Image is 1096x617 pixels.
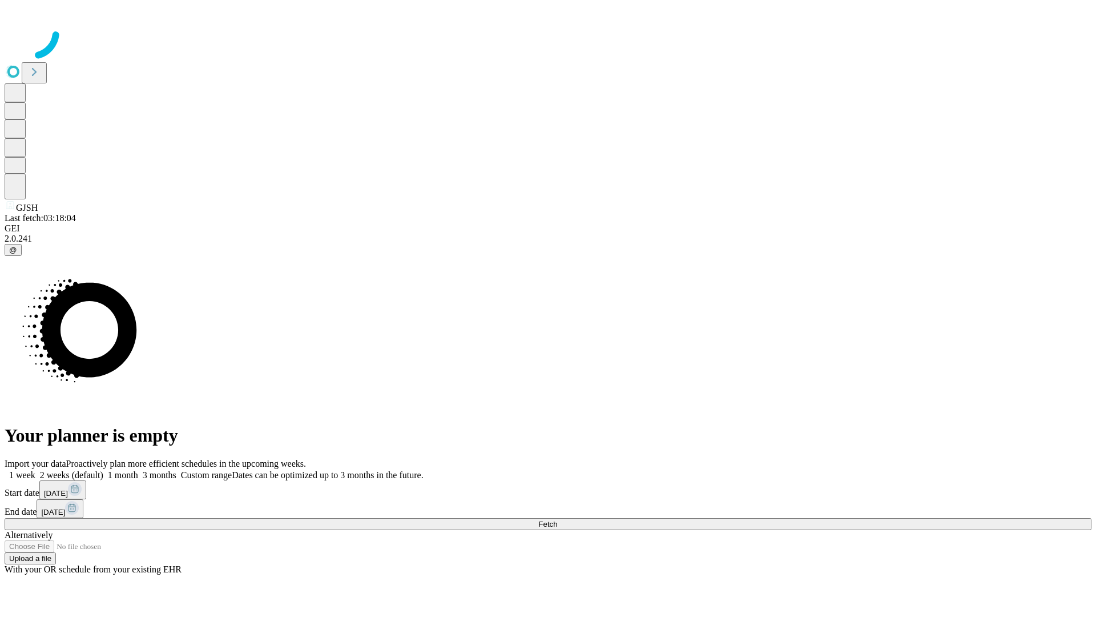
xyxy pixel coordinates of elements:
[5,234,1091,244] div: 2.0.241
[41,508,65,516] span: [DATE]
[5,459,66,468] span: Import your data
[5,244,22,256] button: @
[5,499,1091,518] div: End date
[5,552,56,564] button: Upload a file
[9,470,35,480] span: 1 week
[5,518,1091,530] button: Fetch
[40,470,103,480] span: 2 weeks (default)
[39,480,86,499] button: [DATE]
[5,564,182,574] span: With your OR schedule from your existing EHR
[5,480,1091,499] div: Start date
[181,470,232,480] span: Custom range
[66,459,306,468] span: Proactively plan more efficient schedules in the upcoming weeks.
[232,470,423,480] span: Dates can be optimized up to 3 months in the future.
[143,470,176,480] span: 3 months
[37,499,83,518] button: [DATE]
[5,530,53,540] span: Alternatively
[5,425,1091,446] h1: Your planner is empty
[44,489,68,498] span: [DATE]
[16,203,38,213] span: GJSH
[9,246,17,254] span: @
[5,213,76,223] span: Last fetch: 03:18:04
[5,223,1091,234] div: GEI
[538,520,557,528] span: Fetch
[108,470,138,480] span: 1 month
